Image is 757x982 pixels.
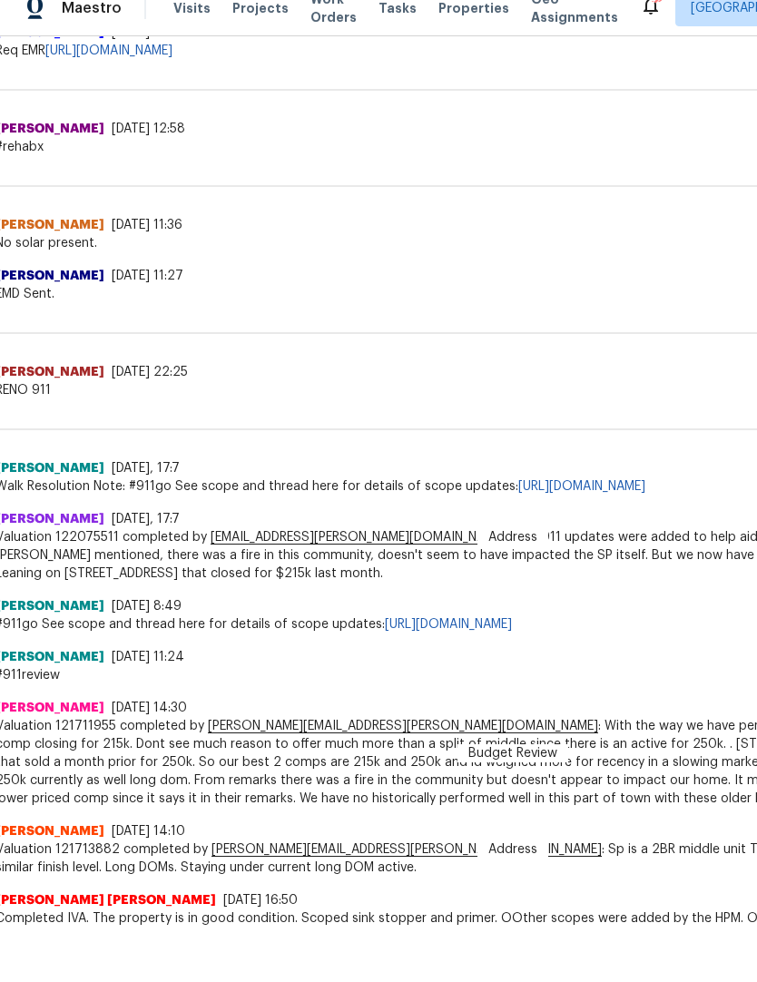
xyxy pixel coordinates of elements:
a: [URL][DOMAIN_NAME] [518,480,645,493]
span: Budget Review [457,744,568,762]
span: [DATE] 14:30 [112,702,187,714]
span: Tasks [378,2,417,15]
span: [DATE] 12:58 [112,123,185,135]
a: [URL][DOMAIN_NAME] [385,618,512,631]
span: Address [477,528,548,546]
span: [DATE], 17:7 [112,462,180,475]
span: [DATE] 11:36 [112,219,182,231]
a: [URL][DOMAIN_NAME] [45,44,172,57]
span: [DATE] 10:54 [112,26,187,39]
span: [DATE] 14:10 [112,825,185,838]
span: Address [477,840,548,859]
span: [DATE], 17:7 [112,513,180,525]
span: [DATE] 22:25 [112,366,188,378]
span: [DATE] 11:27 [112,270,183,282]
span: [DATE] 8:49 [112,600,182,613]
span: [DATE] 11:24 [112,651,184,663]
span: [DATE] 16:50 [223,894,298,907]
